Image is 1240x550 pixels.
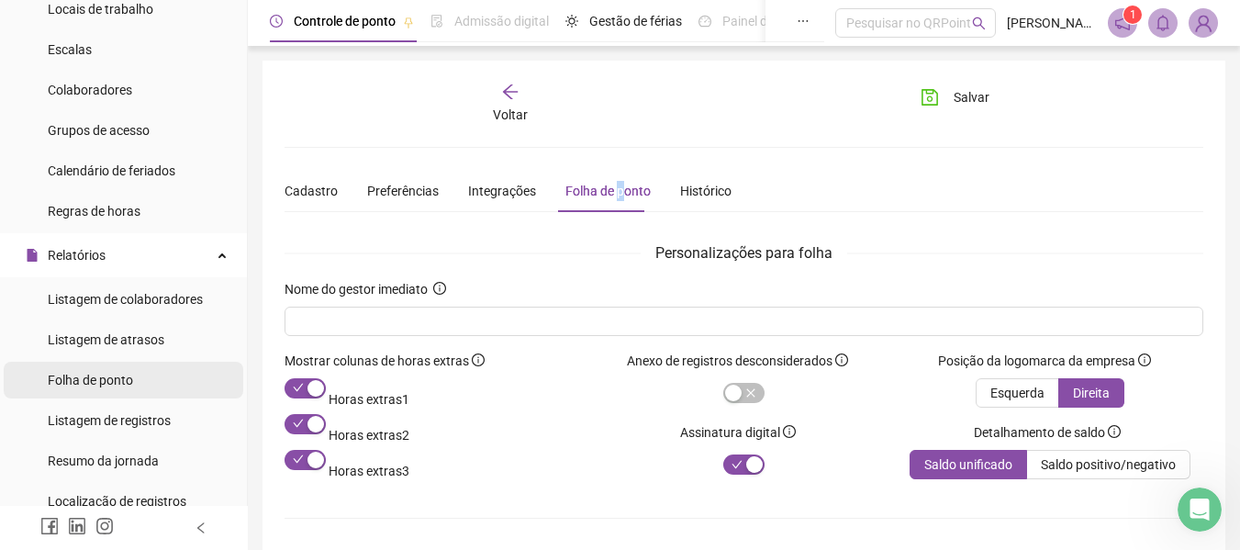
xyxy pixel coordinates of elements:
span: [PERSON_NAME] - Jan-Pro [1007,13,1097,33]
div: Folha de ponto [565,181,651,201]
div: Anexo de registros desconsiderados [627,351,848,371]
span: Início [27,427,66,440]
span: linkedin [68,517,86,535]
button: Salvar [907,83,1003,112]
img: Profile image for Maria [196,29,233,66]
span: Calendário de feriados [48,163,175,178]
span: Locais de trabalho [48,2,153,17]
span: info-circle [783,425,796,438]
span: Saldo positivo/negativo [1041,457,1176,472]
span: notification [1114,15,1131,31]
span: Personalizações para folha [641,241,847,264]
span: info-circle [433,282,446,295]
span: Fico feliz em saber que pude ajudar. Se precisar de mais alguma coisa, estou à disposição. [82,291,665,306]
span: Preferências [367,184,439,198]
span: Listagem de registros [48,413,171,428]
span: Saldo unificado [924,457,1012,472]
div: Cadastro [285,181,338,201]
span: Salvar [954,87,989,107]
div: Mensagem recente [38,263,330,282]
img: Profile image for Ana [38,290,74,327]
button: Tarefas [275,381,367,455]
span: facebook [40,517,59,535]
span: Controle de ponto [294,14,396,28]
span: file-done [430,15,443,28]
button: Ajuda [184,381,275,455]
div: Mostrar colunas de horas extras [285,351,485,371]
span: Voltar [493,107,528,122]
span: 1 [1130,8,1136,21]
img: Profile image for Financeiro [231,29,268,66]
button: Mensagens [92,381,184,455]
span: Tarefas [298,427,344,440]
span: Painel do DP [722,14,794,28]
span: file [26,249,39,262]
span: instagram [95,517,114,535]
img: Profile image for Gabriel [266,29,303,66]
div: Profile image for AnaFico feliz em saber que pude ajudar. Se precisar de mais alguma coisa, estou... [19,275,348,342]
span: info-circle [835,354,848,366]
div: • Há 15h [110,309,164,328]
span: pushpin [403,17,414,28]
span: Colaboradores [48,83,132,97]
div: Envie uma mensagem [18,353,349,442]
span: Grupos de acesso [48,123,150,138]
p: Olá Dori 👋 [37,130,330,162]
img: 93279 [1190,9,1217,37]
div: Integrações [468,181,536,201]
div: Mensagem recenteProfile image for AnaFico feliz em saber que pude ajudar. Se precisar de mais alg... [18,247,349,343]
span: Folha de ponto [48,373,133,387]
span: save [921,88,939,107]
span: bell [1155,15,1171,31]
span: left [195,522,207,534]
span: arrow-left [501,83,519,101]
span: Listagem de atrasos [48,332,164,347]
div: Horas extras 1 [329,389,409,410]
div: Horas extras 2 [329,425,409,445]
span: Escalas [48,42,92,57]
iframe: Intercom live chat [1178,488,1222,532]
div: Nome do gestor imediato [285,279,446,299]
div: Envie uma mensagem [38,368,307,387]
div: Detalhamento de saldo [974,422,1121,443]
span: Direita [1073,386,1110,400]
div: Horas extras 3 [329,461,409,481]
span: Admissão digital [454,14,549,28]
span: ellipsis [797,15,810,28]
span: info-circle [1138,354,1151,366]
span: Resumo da jornada [48,454,159,468]
img: logo [37,35,66,64]
span: info-circle [472,354,485,366]
span: info-circle [1108,425,1121,438]
div: Posição da logomarca da empresa [938,351,1151,371]
span: dashboard [698,15,711,28]
div: Ana [82,309,106,328]
span: Mensagens [101,427,173,440]
div: Fechar [316,29,349,62]
span: Esquerda [990,386,1045,400]
span: Listagem de colaboradores [48,292,203,307]
p: Como podemos ajudar? [37,162,330,224]
div: Histórico [680,181,732,201]
span: clock-circle [270,15,283,28]
div: Assinatura digital [680,422,796,443]
span: search [972,17,986,30]
sup: 1 [1123,6,1142,24]
span: Relatórios [48,248,106,263]
span: Regras de horas [48,204,140,219]
span: Localização de registros [48,494,186,509]
span: Ajuda [211,427,248,440]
